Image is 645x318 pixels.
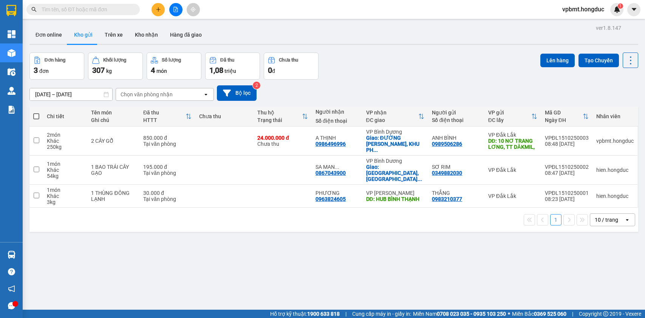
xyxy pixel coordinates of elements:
div: Ghi chú [91,117,136,123]
span: món [156,68,167,74]
span: plus [156,7,161,12]
strong: 1900 633 818 [307,311,340,317]
div: 24.000.000 đ [257,135,308,141]
div: 3 kg [47,199,84,205]
div: Khác [47,138,84,144]
span: file-add [173,7,178,12]
div: 2 CÂY GỖ [91,138,136,144]
th: Toggle SortBy [254,107,312,127]
div: Tại văn phòng [143,196,192,202]
img: warehouse-icon [8,87,15,95]
div: VP nhận [366,110,419,116]
span: aim [190,7,196,12]
div: 0983210377 [432,196,462,202]
div: 08:48 [DATE] [545,141,589,147]
div: SA MAN (0395233987) [316,164,359,170]
div: Mã GD [545,110,583,116]
div: ANH BÌNH [432,135,480,141]
span: 4 [151,66,155,75]
div: vpbmt.hongduc [596,138,634,144]
span: 1 [619,3,622,9]
div: Thu hộ [257,110,302,116]
sup: 1 [618,3,623,9]
div: Tên món [91,110,136,116]
div: 0867043900 [316,170,346,176]
span: ... [418,176,422,182]
span: ... [335,164,339,170]
div: 30.000 đ [143,190,192,196]
div: VP Đắk Lắk [488,132,537,138]
div: Trạng thái [257,117,302,123]
div: 1 THÙNG ĐÔNG LẠNH [91,190,136,202]
div: Người nhận [316,109,359,115]
div: 2 món [47,132,84,138]
div: hien.hongduc [596,167,634,173]
div: 1 BAO TRÁI CÂY GẠO [91,164,136,176]
div: VP Đắk Lắk [488,167,537,173]
button: Kho nhận [129,26,164,44]
div: VP Đắk Lắk [488,193,537,199]
div: PHƯƠNG [316,190,359,196]
th: Toggle SortBy [484,107,541,127]
button: Hàng đã giao [164,26,208,44]
button: Kho gửi [68,26,99,44]
svg: open [203,91,209,97]
div: ver 1.8.147 [596,24,621,32]
strong: 0708 023 035 - 0935 103 250 [437,311,506,317]
button: Đã thu1,08 triệu [205,52,260,80]
div: VP [PERSON_NAME] [366,190,425,196]
button: Số lượng4món [147,52,201,80]
span: copyright [603,311,608,316]
button: plus [152,3,165,16]
span: | [572,310,573,318]
span: | [345,310,346,318]
input: Select a date range. [30,88,112,100]
svg: open [624,217,630,223]
button: Trên xe [99,26,129,44]
div: THẮNG [432,190,480,196]
img: icon-new-feature [614,6,620,13]
button: Đơn hàng3đơn [29,52,84,80]
div: 250 kg [47,144,84,150]
div: Ngày ĐH [545,117,583,123]
div: 10 / trang [595,216,618,224]
div: Chưa thu [199,113,250,119]
button: file-add [169,3,183,16]
img: warehouse-icon [8,251,15,259]
div: 0986496996 [316,141,346,147]
div: Đơn hàng [45,57,65,63]
span: đ [272,68,275,74]
div: ĐC lấy [488,117,531,123]
div: VP Bình Dương [366,129,425,135]
div: ĐC giao [366,117,419,123]
span: đơn [39,68,49,74]
span: search [31,7,37,12]
button: Bộ lọc [217,85,257,101]
div: VPĐL1510250003 [545,135,589,141]
div: 195.000 đ [143,164,192,170]
div: DĐ: 10 NƠ TRANG LƠNG, TT DĂKMIL, [488,138,537,150]
img: warehouse-icon [8,49,15,57]
span: question-circle [8,268,15,275]
div: 54 kg [47,173,84,179]
span: kg [106,68,112,74]
div: Chi tiết [47,113,84,119]
span: caret-down [631,6,637,13]
div: 1 món [47,187,84,193]
span: notification [8,285,15,292]
img: logo-vxr [6,5,16,16]
span: Miền Nam [413,310,506,318]
span: 3 [34,66,38,75]
th: Toggle SortBy [362,107,428,127]
button: 1 [550,214,561,225]
span: message [8,302,15,309]
img: solution-icon [8,106,15,114]
div: Chưa thu [279,57,298,63]
div: Số điện thoại [316,118,359,124]
div: Khác [47,193,84,199]
div: 1 món [47,161,84,167]
div: Chưa thu [257,135,308,147]
div: Số lượng [162,57,181,63]
div: Chọn văn phòng nhận [121,91,173,98]
span: 0 [268,66,272,75]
